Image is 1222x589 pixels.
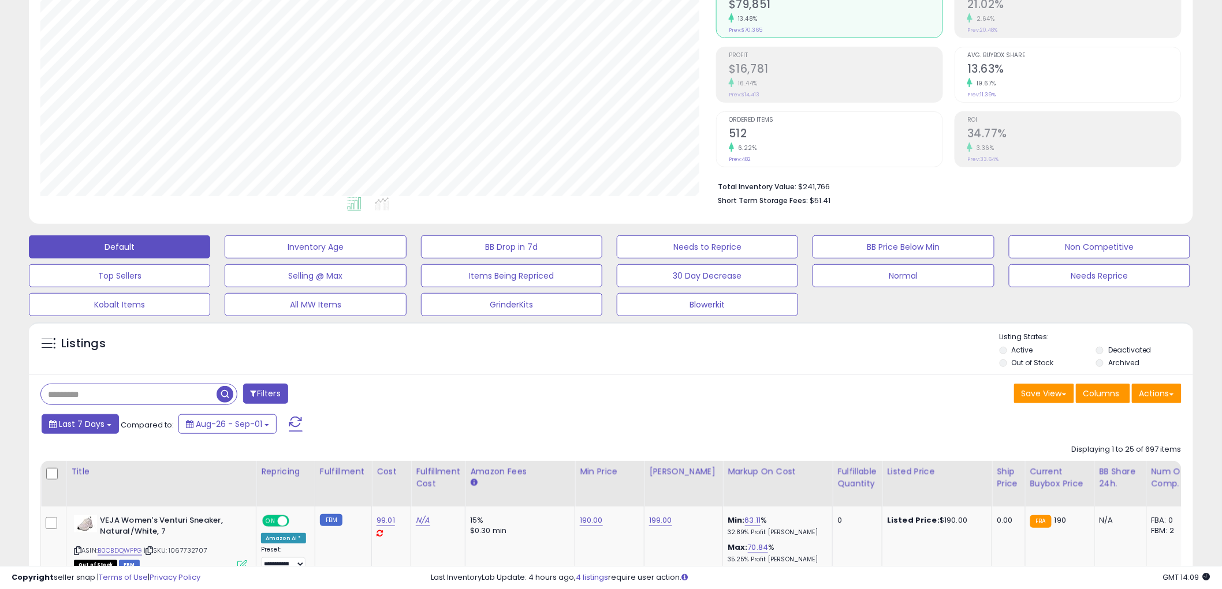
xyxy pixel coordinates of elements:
[1030,515,1052,528] small: FBA
[973,144,994,152] small: 3.36%
[29,235,210,258] button: Default
[723,461,833,507] th: The percentage added to the cost of goods (COGS) that forms the calculator for Min & Max prices.
[728,542,748,553] b: Max:
[225,235,406,258] button: Inventory Age
[718,182,796,192] b: Total Inventory Value:
[98,546,142,556] a: B0CBDQWPPG
[243,384,288,404] button: Filters
[973,14,995,23] small: 2.64%
[1014,384,1074,403] button: Save View
[718,196,808,205] b: Short Term Storage Fees:
[421,293,602,316] button: GrinderKits
[729,91,759,98] small: Prev: $14,413
[416,515,430,526] a: N/A
[1132,384,1182,403] button: Actions
[967,117,1181,123] span: ROI
[431,572,1210,583] div: Last InventoryLab Update: 4 hours ago, require user action.
[813,264,994,287] button: Normal
[1055,515,1066,526] span: 190
[729,127,942,142] h2: 512
[729,62,942,78] h2: $16,781
[813,235,994,258] button: BB Price Below Min
[810,195,830,206] span: $51.41
[1012,345,1033,355] label: Active
[1009,235,1190,258] button: Non Competitive
[1009,264,1190,287] button: Needs Reprice
[1000,332,1193,343] p: Listing States:
[649,466,718,478] div: [PERSON_NAME]
[74,515,247,569] div: ASIN:
[416,466,460,490] div: Fulfillment Cost
[728,515,824,537] div: %
[1100,515,1138,526] div: N/A
[320,514,342,526] small: FBM
[29,293,210,316] button: Kobalt Items
[1030,466,1090,490] div: Current Buybox Price
[576,572,609,583] a: 4 listings
[729,27,762,33] small: Prev: $70,365
[1152,526,1190,536] div: FBM: 2
[728,466,828,478] div: Markup on Cost
[1072,444,1182,455] div: Displaying 1 to 25 of 697 items
[1100,466,1142,490] div: BB Share 24h.
[734,79,758,88] small: 16.44%
[580,515,603,526] a: 190.00
[74,515,97,532] img: 31u34UWZVnL._SL40_.jpg
[967,62,1181,78] h2: 13.63%
[745,515,761,526] a: 63.11
[728,528,824,537] p: 32.89% Profit [PERSON_NAME]
[649,515,672,526] a: 199.00
[178,414,277,434] button: Aug-26 - Sep-01
[12,572,200,583] div: seller snap | |
[225,264,406,287] button: Selling @ Max
[288,516,306,526] span: OFF
[617,264,798,287] button: 30 Day Decrease
[29,264,210,287] button: Top Sellers
[837,515,873,526] div: 0
[617,235,798,258] button: Needs to Reprice
[1152,515,1190,526] div: FBA: 0
[320,466,367,478] div: Fulfillment
[1083,388,1120,399] span: Columns
[470,478,477,488] small: Amazon Fees.
[59,418,105,430] span: Last 7 Days
[967,156,999,163] small: Prev: 33.64%
[61,336,106,352] h5: Listings
[997,466,1020,490] div: Ship Price
[887,466,987,478] div: Listed Price
[1108,358,1139,367] label: Archived
[121,419,174,430] span: Compared to:
[1108,345,1152,355] label: Deactivated
[1163,572,1210,583] span: 2025-09-9 14:09 GMT
[748,542,769,553] a: 70.84
[729,117,942,123] span: Ordered Items
[580,466,639,478] div: Min Price
[421,264,602,287] button: Items Being Repriced
[261,546,306,572] div: Preset:
[728,542,824,564] div: %
[225,293,406,316] button: All MW Items
[12,572,54,583] strong: Copyright
[729,156,751,163] small: Prev: 482
[421,235,602,258] button: BB Drop in 7d
[196,418,262,430] span: Aug-26 - Sep-01
[887,515,983,526] div: $190.00
[734,144,757,152] small: 6.22%
[967,27,997,33] small: Prev: 20.48%
[729,52,942,59] span: Profit
[967,52,1181,59] span: Avg. Buybox Share
[71,466,251,478] div: Title
[1012,358,1054,367] label: Out of Stock
[42,414,119,434] button: Last 7 Days
[377,515,395,526] a: 99.01
[261,466,310,478] div: Repricing
[718,179,1173,193] li: $241,766
[887,515,940,526] b: Listed Price:
[377,466,406,478] div: Cost
[470,515,566,526] div: 15%
[100,515,240,539] b: VEJA Women's Venturi Sneaker, Natural/White, 7
[967,91,996,98] small: Prev: 11.39%
[973,79,996,88] small: 19.67%
[837,466,877,490] div: Fulfillable Quantity
[617,293,798,316] button: Blowerkit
